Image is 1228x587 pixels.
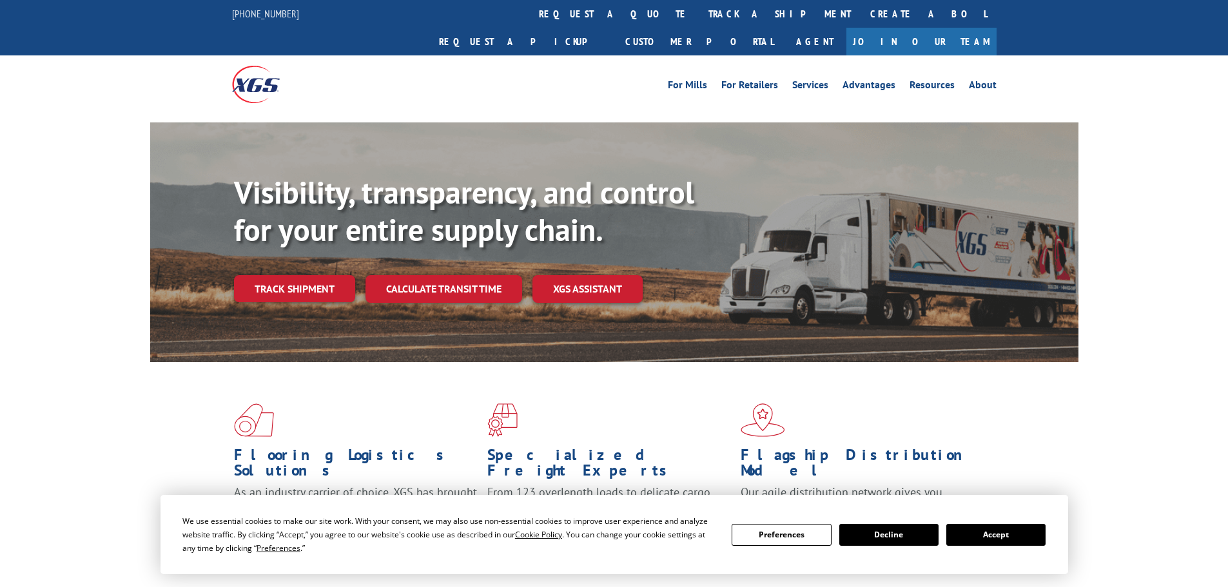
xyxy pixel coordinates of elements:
[792,80,828,94] a: Services
[515,529,562,540] span: Cookie Policy
[234,485,477,530] span: As an industry carrier of choice, XGS has brought innovation and dedication to flooring logistics...
[616,28,783,55] a: Customer Portal
[182,514,716,555] div: We use essential cookies to make our site work. With your consent, we may also use non-essential ...
[839,524,939,546] button: Decline
[257,543,300,553] span: Preferences
[741,447,984,485] h1: Flagship Distribution Model
[969,80,997,94] a: About
[232,7,299,20] a: [PHONE_NUMBER]
[721,80,778,94] a: For Retailers
[365,275,522,303] a: Calculate transit time
[429,28,616,55] a: Request a pickup
[532,275,643,303] a: XGS ASSISTANT
[487,485,731,542] p: From 123 overlength loads to delicate cargo, our experienced staff knows the best way to move you...
[783,28,846,55] a: Agent
[487,403,518,437] img: xgs-icon-focused-on-flooring-red
[487,447,731,485] h1: Specialized Freight Experts
[843,80,895,94] a: Advantages
[668,80,707,94] a: For Mills
[846,28,997,55] a: Join Our Team
[234,275,355,302] a: Track shipment
[946,524,1046,546] button: Accept
[732,524,831,546] button: Preferences
[234,403,274,437] img: xgs-icon-total-supply-chain-intelligence-red
[910,80,955,94] a: Resources
[741,403,785,437] img: xgs-icon-flagship-distribution-model-red
[234,172,694,249] b: Visibility, transparency, and control for your entire supply chain.
[161,495,1068,574] div: Cookie Consent Prompt
[234,447,478,485] h1: Flooring Logistics Solutions
[741,485,978,515] span: Our agile distribution network gives you nationwide inventory management on demand.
